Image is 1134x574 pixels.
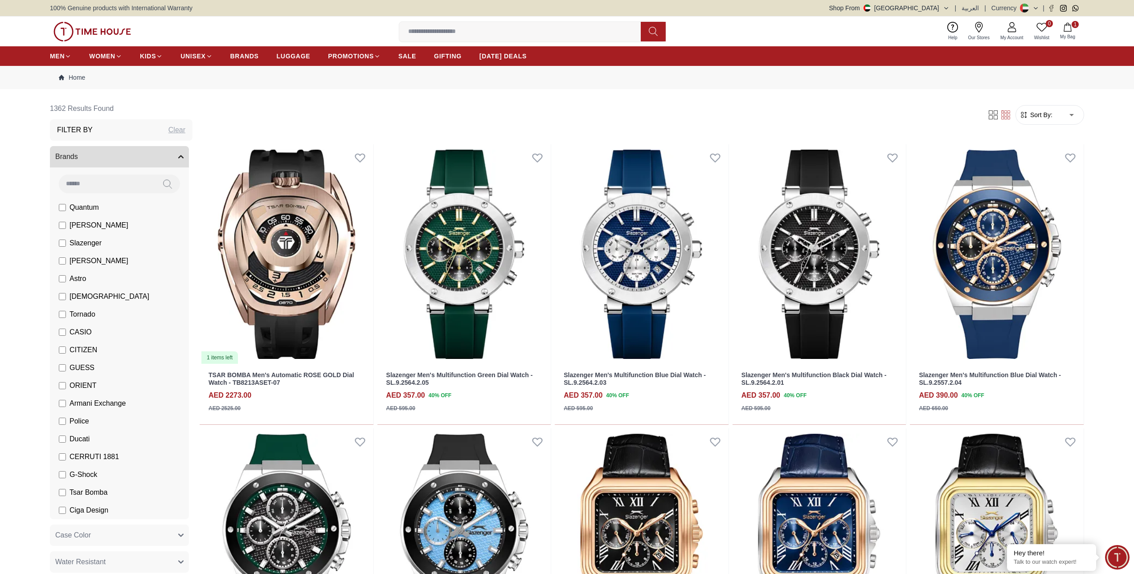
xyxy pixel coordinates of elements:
[201,351,238,364] div: 1 items left
[1048,5,1055,12] a: Facebook
[434,52,462,61] span: GIFTING
[864,4,871,12] img: United Arab Emirates
[59,73,85,82] a: Home
[741,404,770,412] div: AED 595.00
[230,48,259,64] a: BRANDS
[328,52,374,61] span: PROMOTIONS
[70,273,86,284] span: Astro
[910,144,1084,364] a: Slazenger Men's Multifunction Blue Dial Watch - SL.9.2557.2.04
[962,4,979,12] button: العربية
[1043,4,1044,12] span: |
[50,146,189,167] button: Brands
[963,20,995,43] a: Our Stores
[230,52,259,61] span: BRANDS
[70,416,89,427] span: Police
[59,436,66,443] input: Ducati
[377,144,551,364] img: Slazenger Men's Multifunction Green Dial Watch - SL.9.2564.2.05
[479,52,527,61] span: [DATE] DEALS
[564,404,593,412] div: AED 595.00
[1014,549,1089,558] div: Hey there!
[784,391,806,399] span: 40 % OFF
[50,98,192,119] h6: 1362 Results Found
[606,391,629,399] span: 40 % OFF
[70,238,102,248] span: Slazenger
[200,144,373,364] img: TSAR BOMBA Men's Automatic ROSE GOLD Dial Watch - TB8213ASET-07
[59,400,66,407] input: Armani Exchange
[59,507,66,514] input: Ciga Design
[57,125,93,135] h3: Filter By
[555,144,729,364] img: Slazenger Men's Multifunction Blue Dial Watch - SL.9.2564.2.03
[50,551,189,573] button: Water Resistant
[89,52,115,61] span: WOMEN
[1055,21,1081,42] button: 1My Bag
[59,471,66,478] input: G-Shock
[70,505,108,516] span: Ciga Design
[328,48,381,64] a: PROMOTIONS
[564,390,602,401] h4: AED 357.00
[55,557,106,567] span: Water Resistant
[479,48,527,64] a: [DATE] DEALS
[398,48,416,64] a: SALE
[741,390,780,401] h4: AED 357.00
[59,311,66,318] input: Tornado
[59,382,66,389] input: ORIENT
[70,487,107,498] span: Tsar Bomba
[733,144,906,364] img: Slazenger Men's Multifunction Black Dial Watch - SL.9.2564.2.01
[209,390,251,401] h4: AED 2273.00
[180,48,212,64] a: UNISEX
[1019,110,1052,119] button: Sort By:
[919,404,948,412] div: AED 650.00
[434,48,462,64] a: GIFTING
[70,309,95,320] span: Tornado
[50,525,189,546] button: Case Color
[70,202,99,213] span: Quantum
[1060,5,1067,12] a: Instagram
[59,329,66,336] input: CASIO
[70,291,149,302] span: [DEMOGRAPHIC_DATA]
[59,418,66,425] input: Police
[70,256,128,266] span: [PERSON_NAME]
[209,371,354,386] a: TSAR BOMBA Men's Automatic ROSE GOLD Dial Watch - TB8213ASET-07
[943,20,963,43] a: Help
[59,275,66,282] input: Astro
[70,469,97,480] span: G-Shock
[140,48,163,64] a: KIDS
[1056,33,1079,40] span: My Bag
[997,34,1027,41] span: My Account
[984,4,986,12] span: |
[945,34,961,41] span: Help
[55,151,78,162] span: Brands
[70,452,119,462] span: CERRUTI 1881
[991,4,1020,12] div: Currency
[70,327,92,338] span: CASIO
[386,404,415,412] div: AED 595.00
[53,22,131,41] img: ...
[50,52,65,61] span: MEN
[965,34,993,41] span: Our Stores
[429,391,451,399] span: 40 % OFF
[59,257,66,265] input: [PERSON_NAME]
[50,66,1084,89] nav: Breadcrumb
[59,222,66,229] input: [PERSON_NAME]
[70,434,90,444] span: Ducati
[70,345,97,355] span: CITIZEN
[209,404,241,412] div: AED 2525.00
[59,204,66,211] input: Quantum
[59,364,66,371] input: GUESS
[1105,545,1130,570] div: Chat Widget
[1072,5,1079,12] a: Whatsapp
[140,52,156,61] span: KIDS
[180,52,205,61] span: UNISEX
[1028,110,1052,119] span: Sort By:
[50,48,71,64] a: MEN
[89,48,122,64] a: WOMEN
[168,125,185,135] div: Clear
[59,293,66,300] input: [DEMOGRAPHIC_DATA]
[1031,34,1053,41] span: Wishlist
[1014,558,1089,566] p: Talk to our watch expert!
[398,52,416,61] span: SALE
[919,371,1061,386] a: Slazenger Men's Multifunction Blue Dial Watch - SL.9.2557.2.04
